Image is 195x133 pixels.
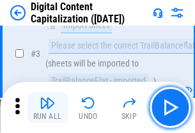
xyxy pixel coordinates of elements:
[40,95,55,111] img: Run All
[31,49,40,59] span: # 3
[27,92,68,123] button: Run All
[160,97,180,118] img: Main button
[153,8,163,18] img: Support
[79,113,98,120] div: Undo
[169,5,185,20] img: Settings menu
[121,95,137,111] img: Skip
[49,74,148,89] div: TrailBalanceFlat - imported
[33,113,62,120] div: Run All
[68,92,109,123] button: Undo
[31,1,148,25] div: Digital Content Capitalization ([DATE])
[109,92,150,123] button: Skip
[61,18,112,33] div: Import Sheet
[121,113,137,120] div: Skip
[81,95,96,111] img: Undo
[10,5,26,20] img: Back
